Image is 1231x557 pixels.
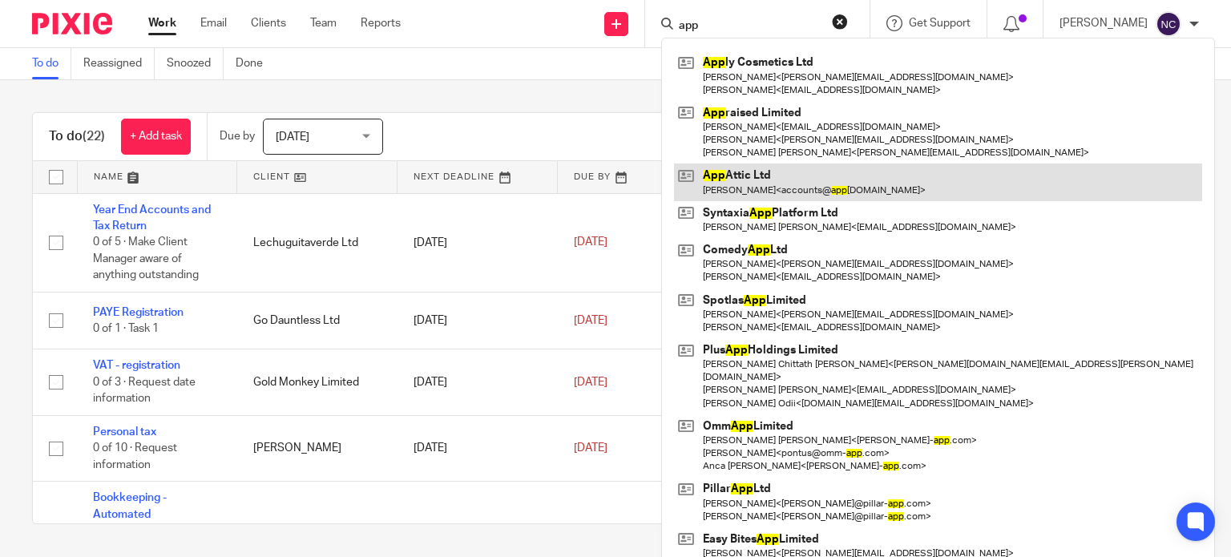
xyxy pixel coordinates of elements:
[574,315,607,326] span: [DATE]
[32,13,112,34] img: Pixie
[49,128,105,145] h1: To do
[276,131,309,143] span: [DATE]
[909,18,971,29] span: Get Support
[361,15,401,31] a: Reports
[148,15,176,31] a: Work
[251,15,286,31] a: Clients
[398,292,558,349] td: [DATE]
[832,14,848,30] button: Clear
[93,426,156,438] a: Personal tax
[237,292,398,349] td: Go Dauntless Ltd
[121,119,191,155] a: + Add task
[236,48,275,79] a: Done
[1156,11,1181,37] img: svg%3E
[1059,15,1148,31] p: [PERSON_NAME]
[574,236,607,248] span: [DATE]
[93,442,177,470] span: 0 of 10 · Request information
[93,204,211,232] a: Year End Accounts and Tax Return
[93,323,159,334] span: 0 of 1 · Task 1
[398,193,558,292] td: [DATE]
[310,15,337,31] a: Team
[167,48,224,79] a: Snoozed
[93,360,180,371] a: VAT - registration
[398,349,558,415] td: [DATE]
[32,48,71,79] a: To do
[220,128,255,144] p: Due by
[574,377,607,388] span: [DATE]
[93,236,199,281] span: 0 of 5 · Make Client Manager aware of anything outstanding
[677,19,821,34] input: Search
[398,415,558,481] td: [DATE]
[93,377,196,405] span: 0 of 3 · Request date information
[83,48,155,79] a: Reassigned
[83,130,105,143] span: (22)
[93,492,167,519] a: Bookkeeping - Automated
[574,442,607,454] span: [DATE]
[237,415,398,481] td: [PERSON_NAME]
[237,349,398,415] td: Gold Monkey Limited
[237,193,398,292] td: Lechuguitaverde Ltd
[93,307,184,318] a: PAYE Registration
[200,15,227,31] a: Email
